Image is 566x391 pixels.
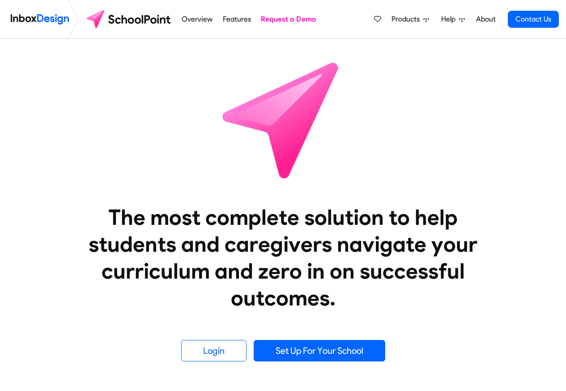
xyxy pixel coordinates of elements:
[473,10,498,28] a: About
[438,10,468,28] a: Help
[441,14,459,25] span: Help
[203,39,364,200] img: icon_schoolpoint.svg
[392,14,423,25] span: Products
[220,10,253,28] a: Features
[71,204,496,311] heading: The most complete solution to help students and caregivers navigate your curriculum and zero in o...
[259,10,319,28] a: Request a Demo
[254,340,385,361] a: Set Up For Your School
[181,340,247,361] a: Login
[179,10,215,28] a: Overview
[508,11,559,28] a: Contact Us
[82,9,177,30] img: schoolpoint logo
[388,10,433,28] a: Products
